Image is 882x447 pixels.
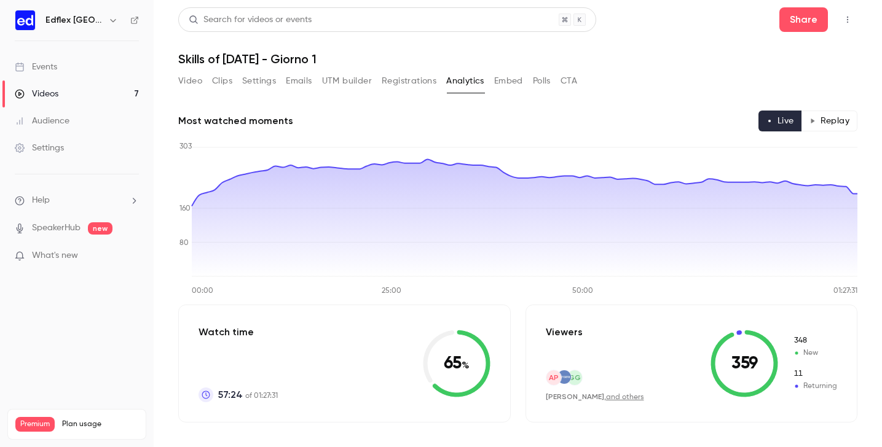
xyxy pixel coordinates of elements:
[779,7,828,32] button: Share
[286,71,312,91] button: Emails
[382,287,401,295] tspan: 25:00
[179,205,191,212] tspan: 160
[15,88,58,100] div: Videos
[833,287,857,295] tspan: 01:27:31
[793,348,837,359] span: New
[15,142,64,154] div: Settings
[218,387,243,402] span: 57:24
[793,381,837,392] span: Returning
[546,392,644,402] div: ,
[533,71,551,91] button: Polls
[32,222,81,235] a: SpeakerHub
[178,52,857,66] h1: Skills of [DATE] - Giorno 1
[15,10,35,30] img: Edflex Italy
[242,71,276,91] button: Settings
[322,71,372,91] button: UTM builder
[178,114,293,128] h2: Most watched moments
[178,71,202,91] button: Video
[561,71,577,91] button: CTA
[546,392,604,401] span: [PERSON_NAME]
[549,372,559,383] span: AP
[446,71,484,91] button: Analytics
[801,111,857,131] button: Replay
[192,287,213,295] tspan: 00:00
[793,368,837,379] span: Returning
[189,14,312,26] div: Search for videos or events
[382,71,436,91] button: Registrations
[758,111,802,131] button: Live
[62,419,138,429] span: Plan usage
[45,14,103,26] h6: Edflex [GEOGRAPHIC_DATA]
[32,249,78,262] span: What's new
[838,10,857,29] button: Top Bar Actions
[88,222,112,235] span: new
[793,335,837,346] span: New
[15,194,139,207] li: help-dropdown-opener
[557,370,571,384] img: nttdata.com
[124,251,139,262] iframe: Noticeable Trigger
[218,387,278,402] p: of 01:27:31
[572,287,593,295] tspan: 50:00
[179,239,189,247] tspan: 80
[15,417,55,432] span: Premium
[15,115,69,127] div: Audience
[32,194,50,207] span: Help
[199,325,278,340] p: Watch time
[606,394,644,401] a: and others
[546,325,583,340] p: Viewers
[212,71,232,91] button: Clips
[494,71,523,91] button: Embed
[15,61,57,73] div: Events
[179,143,192,150] tspan: 303
[569,372,581,383] span: GG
